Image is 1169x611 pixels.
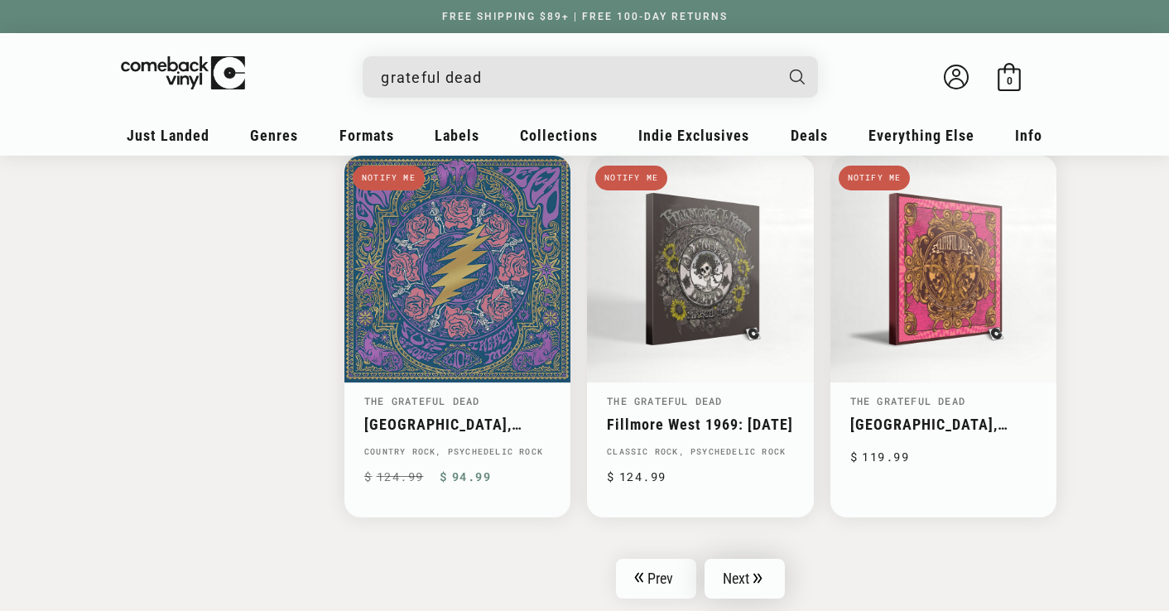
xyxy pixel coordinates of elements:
span: 0 [1007,75,1013,87]
span: Everything Else [868,127,974,144]
a: The Grateful Dead [850,394,965,407]
a: [GEOGRAPHIC_DATA], [GEOGRAPHIC_DATA][PERSON_NAME][GEOGRAPHIC_DATA] ([DATE]) [364,416,551,433]
a: Next [705,559,786,599]
span: Formats [339,127,394,144]
div: Search [363,56,818,98]
span: Just Landed [127,127,209,144]
a: Fillmore West 1969: [DATE] [607,416,793,433]
span: Collections [520,127,598,144]
input: When autocomplete results are available use up and down arrows to review and enter to select [381,60,773,94]
span: Info [1015,127,1042,144]
a: The Grateful Dead [607,394,722,407]
button: Search [776,56,820,98]
a: FREE SHIPPING $89+ | FREE 100-DAY RETURNS [426,11,744,22]
span: Genres [250,127,298,144]
span: Deals [791,127,828,144]
a: [GEOGRAPHIC_DATA], [US_STATE], [GEOGRAPHIC_DATA] [DATE] [850,416,1037,433]
a: The Grateful Dead [364,394,479,407]
span: Labels [435,127,479,144]
span: Indie Exclusives [638,127,749,144]
a: Prev [616,559,696,599]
